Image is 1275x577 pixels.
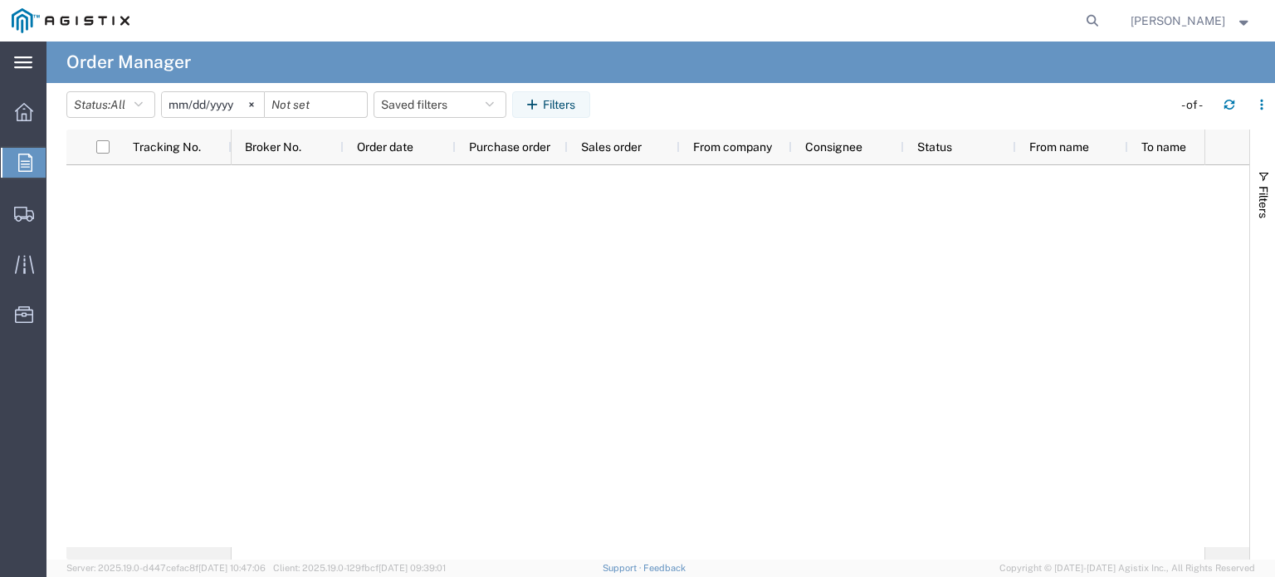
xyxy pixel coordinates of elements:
[133,140,201,154] span: Tracking No.
[999,561,1255,575] span: Copyright © [DATE]-[DATE] Agistix Inc., All Rights Reserved
[805,140,862,154] span: Consignee
[1029,140,1089,154] span: From name
[273,563,446,573] span: Client: 2025.19.0-129fbcf
[693,140,772,154] span: From company
[12,8,129,33] img: logo
[1181,96,1210,114] div: - of -
[245,140,301,154] span: Broker No.
[162,92,264,117] input: Not set
[1130,11,1253,31] button: [PERSON_NAME]
[581,140,642,154] span: Sales order
[1141,140,1186,154] span: To name
[603,563,644,573] a: Support
[643,563,686,573] a: Feedback
[357,140,413,154] span: Order date
[469,140,550,154] span: Purchase order
[512,91,590,118] button: Filters
[66,42,191,83] h4: Order Manager
[1131,12,1225,30] span: Bernie Quintanar
[265,92,367,117] input: Not set
[917,140,952,154] span: Status
[66,91,155,118] button: Status:All
[374,91,506,118] button: Saved filters
[66,563,266,573] span: Server: 2025.19.0-d447cefac8f
[379,563,446,573] span: [DATE] 09:39:01
[1257,186,1270,218] span: Filters
[110,98,125,111] span: All
[198,563,266,573] span: [DATE] 10:47:06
